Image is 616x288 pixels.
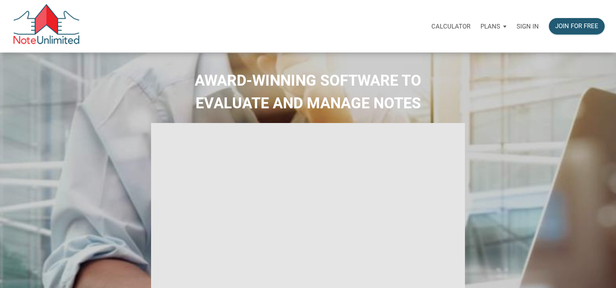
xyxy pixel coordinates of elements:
[555,21,598,31] div: Join for free
[512,13,544,39] a: Sign in
[480,23,500,30] p: Plans
[475,13,512,39] a: Plans
[549,18,605,34] button: Join for free
[431,23,470,30] p: Calculator
[6,69,610,115] h2: AWARD-WINNING SOFTWARE TO EVALUATE AND MANAGE NOTES
[426,13,475,39] a: Calculator
[517,23,539,30] p: Sign in
[475,14,512,39] button: Plans
[544,13,610,39] a: Join for free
